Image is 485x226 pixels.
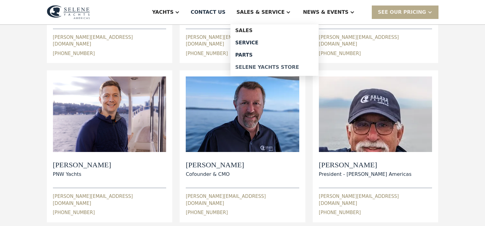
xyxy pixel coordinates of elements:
div: [PERSON_NAME]President - [PERSON_NAME] Americas[PERSON_NAME][EMAIL_ADDRESS][DOMAIN_NAME][PHONE_NU... [319,76,432,216]
div: [PHONE_NUMBER] [319,209,361,216]
nav: Sales & Service [230,24,319,76]
a: Sales [230,24,319,37]
a: Parts [230,49,319,61]
div: [PERSON_NAME][EMAIL_ADDRESS][DOMAIN_NAME] [186,34,299,48]
h2: [PERSON_NAME] [53,161,111,169]
div: [PERSON_NAME][EMAIL_ADDRESS][DOMAIN_NAME] [53,193,166,207]
div: [PERSON_NAME][EMAIL_ADDRESS][DOMAIN_NAME] [186,193,299,207]
div: [PERSON_NAME][EMAIL_ADDRESS][DOMAIN_NAME] [319,193,432,207]
div: Sales [235,28,314,33]
a: Service [230,37,319,49]
h2: [PERSON_NAME] [319,161,412,169]
div: News & EVENTS [303,9,349,16]
div: [PERSON_NAME][EMAIL_ADDRESS][DOMAIN_NAME] [319,34,432,48]
div: SEE Our Pricing [378,9,426,16]
div: [PERSON_NAME]Cofounder & CMO[PERSON_NAME][EMAIL_ADDRESS][DOMAIN_NAME][PHONE_NUMBER] [186,76,299,216]
div: [PERSON_NAME]PNW Yachts[PERSON_NAME][EMAIL_ADDRESS][DOMAIN_NAME][PHONE_NUMBER] [53,76,166,216]
div: President - [PERSON_NAME] Americas [319,171,412,178]
div: Cofounder & CMO [186,171,244,178]
div: [PHONE_NUMBER] [53,50,95,57]
h2: [PERSON_NAME] [186,161,244,169]
div: Parts [235,53,314,57]
div: Selene Yachts Store [235,65,314,70]
div: PNW Yachts [53,171,111,178]
div: Yachts [152,9,173,16]
a: Selene Yachts Store [230,61,319,73]
div: [PHONE_NUMBER] [186,50,228,57]
div: [PHONE_NUMBER] [53,209,95,216]
div: [PHONE_NUMBER] [319,50,361,57]
div: Sales & Service [237,9,285,16]
div: Contact US [191,9,226,16]
div: [PERSON_NAME][EMAIL_ADDRESS][DOMAIN_NAME] [53,34,166,48]
div: [PHONE_NUMBER] [186,209,228,216]
div: SEE Our Pricing [372,6,438,19]
div: Service [235,40,314,45]
img: logo [47,5,90,19]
